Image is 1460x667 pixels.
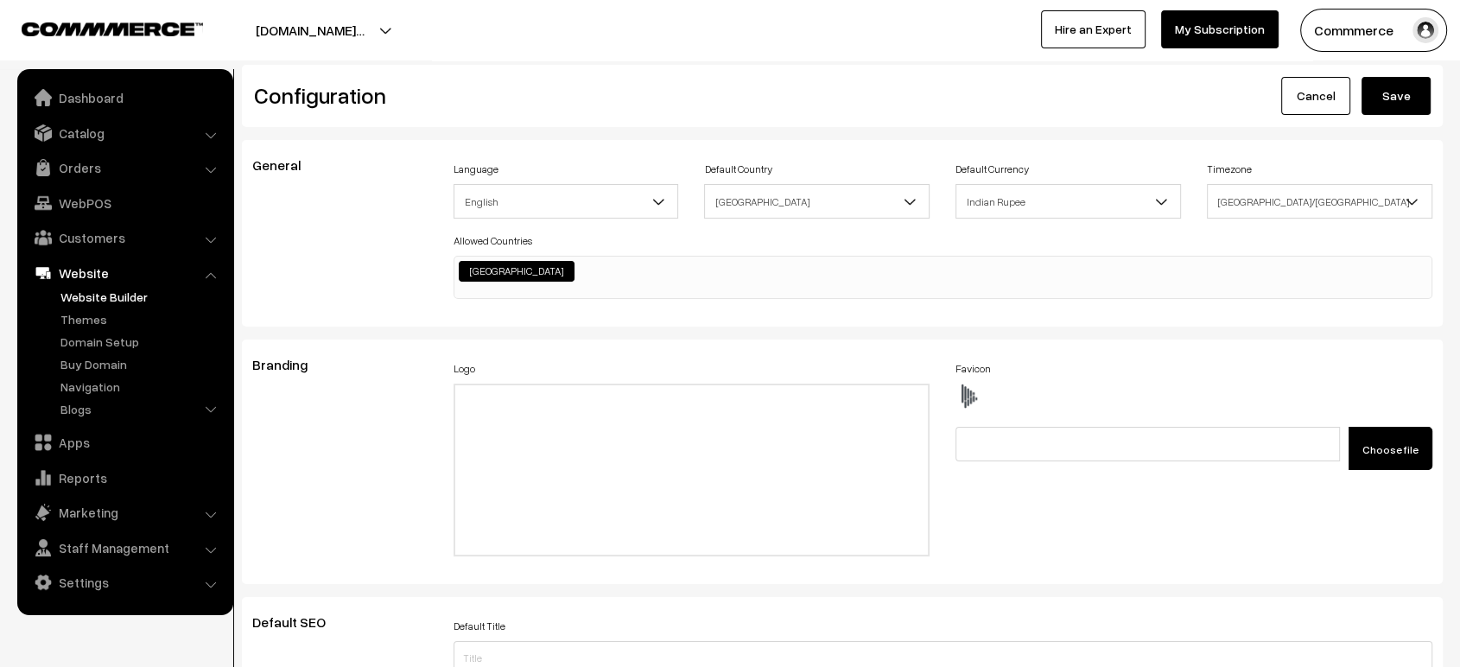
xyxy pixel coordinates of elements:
[454,619,505,634] label: Default Title
[1412,17,1438,43] img: user
[1362,77,1431,115] button: Save
[56,355,227,373] a: Buy Domain
[254,82,829,109] h2: Configuration
[252,356,328,373] span: Branding
[1041,10,1146,48] a: Hire an Expert
[22,427,227,458] a: Apps
[454,184,679,219] span: English
[454,233,532,249] label: Allowed Countries
[56,310,227,328] a: Themes
[1207,162,1252,177] label: Timezone
[56,378,227,396] a: Navigation
[22,257,227,289] a: Website
[1207,184,1432,219] span: Asia/Kolkata
[22,222,227,253] a: Customers
[956,187,1180,217] span: Indian Rupee
[454,187,678,217] span: English
[252,156,321,174] span: General
[22,152,227,183] a: Orders
[252,613,346,631] span: Default SEO
[22,532,227,563] a: Staff Management
[22,17,173,38] a: COMMMERCE
[22,82,227,113] a: Dashboard
[955,361,991,377] label: Favicon
[1362,443,1419,456] span: Choose file
[22,118,227,149] a: Catalog
[705,187,929,217] span: India
[22,497,227,528] a: Marketing
[22,567,227,598] a: Settings
[56,400,227,418] a: Blogs
[704,184,930,219] span: India
[704,162,771,177] label: Default Country
[56,333,227,351] a: Domain Setup
[1281,77,1350,115] a: Cancel
[1161,10,1279,48] a: My Subscription
[955,384,981,410] img: favicon.ico
[22,187,227,219] a: WebPOS
[1300,9,1447,52] button: Commmerce
[22,462,227,493] a: Reports
[955,162,1029,177] label: Default Currency
[459,261,574,282] li: India
[22,22,203,35] img: COMMMERCE
[454,162,498,177] label: Language
[454,361,475,377] label: Logo
[955,184,1181,219] span: Indian Rupee
[195,9,425,52] button: [DOMAIN_NAME]…
[1208,187,1431,217] span: Asia/Kolkata
[56,288,227,306] a: Website Builder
